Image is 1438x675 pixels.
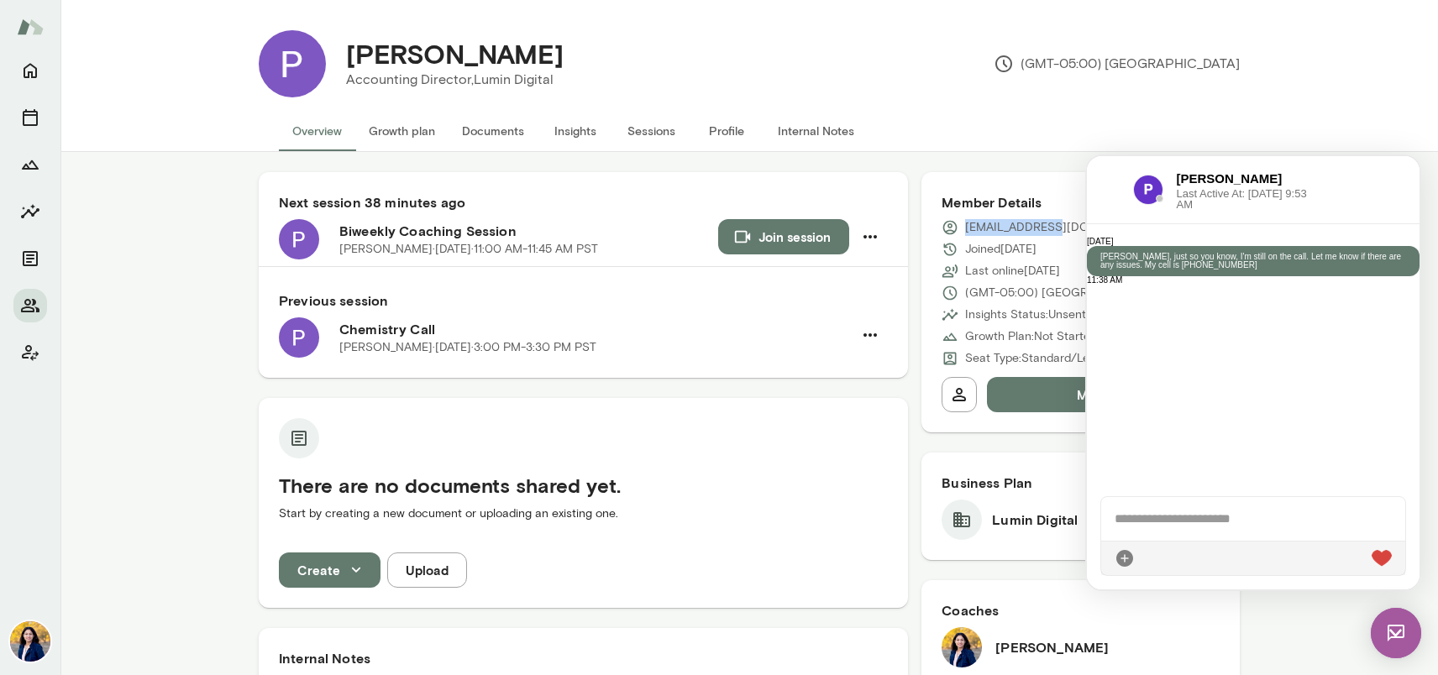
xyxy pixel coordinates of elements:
[965,285,1160,301] p: (GMT-05:00) [GEOGRAPHIC_DATA]
[346,38,564,70] h4: [PERSON_NAME]
[339,319,853,339] h6: Chemistry Call
[13,242,47,275] button: Documents
[942,473,1220,493] h6: Business Plan
[90,13,223,32] h6: [PERSON_NAME]
[28,392,48,412] div: Attach
[285,392,305,412] div: Live Reaction
[13,97,319,113] p: [PERSON_NAME], just so you know, I'm still on the call. Let me know if there are any issues. My c...
[965,241,1037,258] p: Joined [DATE]
[13,101,47,134] button: Sessions
[17,11,44,43] img: Mento
[279,648,888,668] h6: Internal Notes
[965,306,1086,323] p: Insights Status: Unsent
[995,637,1109,657] h6: [PERSON_NAME]
[279,192,888,212] h6: Next session 38 minutes ago
[259,30,326,97] img: Priscilla Romero
[339,221,718,241] h6: Biweekly Coaching Session
[13,195,47,228] button: Insights
[689,111,764,151] button: Profile
[987,377,1220,412] button: Message
[13,148,47,181] button: Growth Plan
[46,18,76,49] img: data:image/png;base64,iVBORw0KGgoAAAANSUhEUgAAAMgAAADICAYAAACtWK6eAAAAAXNSR0IArs4c6QAACnBJREFUeF7...
[13,289,47,322] button: Members
[718,219,849,254] button: Join session
[449,111,538,151] button: Documents
[339,241,598,258] p: [PERSON_NAME] · [DATE] · 11:00 AM-11:45 AM PST
[355,111,449,151] button: Growth plan
[764,111,868,151] button: Internal Notes
[279,111,355,151] button: Overview
[90,32,223,54] span: Last Active At: [DATE] 9:53 AM
[965,263,1060,280] p: Last online [DATE]
[279,290,888,311] h6: Previous session
[279,472,888,499] h5: There are no documents shared yet.
[965,350,1136,367] p: Seat Type: Standard/Leadership
[942,192,1220,212] h6: Member Details
[285,394,305,411] img: heart
[613,111,689,151] button: Sessions
[339,339,596,356] p: [PERSON_NAME] · [DATE] · 3:00 PM-3:30 PM PST
[992,510,1078,530] h6: Lumin Digital
[279,552,380,588] button: Create
[965,219,1160,236] p: [EMAIL_ADDRESS][DOMAIN_NAME]
[994,54,1240,74] p: (GMT-05:00) [GEOGRAPHIC_DATA]
[13,336,47,369] button: Client app
[13,54,47,87] button: Home
[346,70,564,90] p: Accounting Director, Lumin Digital
[942,627,982,667] img: Jaya Jaware
[965,328,1097,345] p: Growth Plan: Not Started
[538,111,613,151] button: Insights
[387,552,467,588] button: Upload
[279,505,888,522] p: Start by creating a new document or uploading an existing one.
[10,621,50,662] img: Jaya Jaware
[942,600,1220,620] h6: Coaches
